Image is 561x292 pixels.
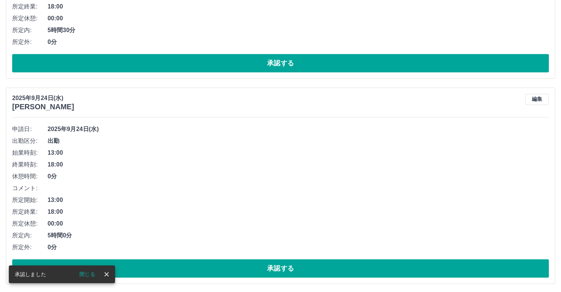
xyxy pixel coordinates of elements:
[525,94,549,105] button: 編集
[48,196,549,205] span: 13:00
[48,207,549,216] span: 18:00
[12,94,74,103] p: 2025年9月24日(水)
[48,137,549,145] span: 出勤
[48,125,549,134] span: 2025年9月24日(水)
[12,160,48,169] span: 終業時刻:
[12,219,48,228] span: 所定休憩:
[48,2,549,11] span: 18:00
[12,207,48,216] span: 所定終業:
[48,26,549,35] span: 5時間30分
[48,172,549,181] span: 0分
[12,137,48,145] span: 出勤区分:
[12,148,48,157] span: 始業時刻:
[12,54,549,72] button: 承認する
[12,243,48,252] span: 所定外:
[48,38,549,47] span: 0分
[12,103,74,111] h3: [PERSON_NAME]
[12,259,549,278] button: 承認する
[48,219,549,228] span: 00:00
[12,196,48,205] span: 所定開始:
[12,231,48,240] span: 所定内:
[48,14,549,23] span: 00:00
[48,231,549,240] span: 5時間0分
[48,160,549,169] span: 18:00
[73,269,101,280] button: 閉じる
[12,38,48,47] span: 所定外:
[12,26,48,35] span: 所定内:
[12,125,48,134] span: 申請日:
[101,269,112,280] button: close
[12,2,48,11] span: 所定終業:
[15,268,46,281] div: 承認しました
[12,14,48,23] span: 所定休憩:
[48,148,549,157] span: 13:00
[12,172,48,181] span: 休憩時間:
[48,243,549,252] span: 0分
[12,184,48,193] span: コメント:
